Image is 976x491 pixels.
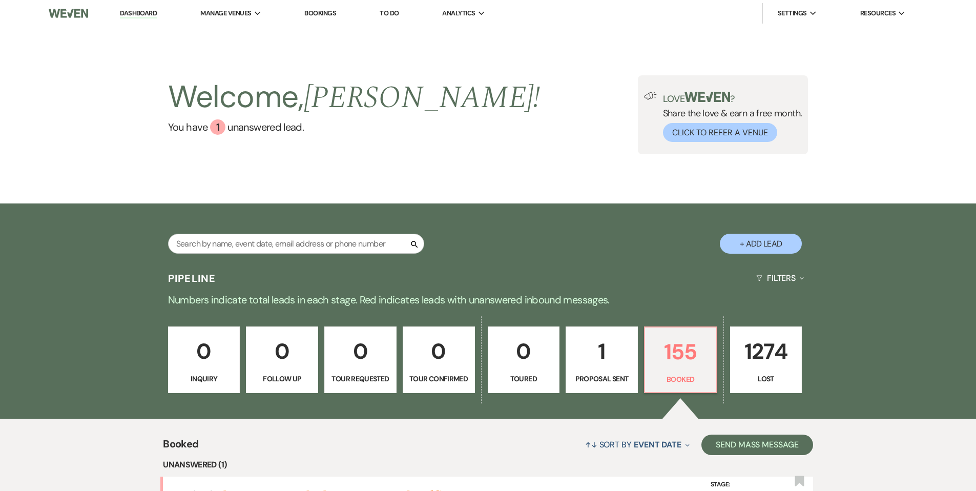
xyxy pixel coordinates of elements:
[163,436,198,458] span: Booked
[651,335,710,369] p: 155
[304,9,336,17] a: Bookings
[380,9,399,17] a: To Do
[581,431,694,458] button: Sort By Event Date
[657,92,802,142] div: Share the love & earn a free month.
[730,326,802,393] a: 1274Lost
[253,373,312,384] p: Follow Up
[663,92,802,104] p: Love ?
[711,479,787,490] label: Stage:
[175,373,234,384] p: Inquiry
[324,326,397,393] a: 0Tour Requested
[566,326,638,393] a: 1Proposal Sent
[120,9,157,18] a: Dashboard
[163,458,813,472] li: Unanswered (1)
[331,373,390,384] p: Tour Requested
[119,292,857,308] p: Numbers indicate total leads in each stage. Red indicates leads with unanswered inbound messages.
[442,8,475,18] span: Analytics
[488,326,560,393] a: 0Toured
[175,334,234,369] p: 0
[49,3,88,24] img: Weven Logo
[494,373,553,384] p: Toured
[304,74,541,121] span: [PERSON_NAME] !
[860,8,896,18] span: Resources
[737,334,796,369] p: 1274
[246,326,318,393] a: 0Follow Up
[409,373,468,384] p: Tour Confirmed
[409,334,468,369] p: 0
[572,334,631,369] p: 1
[168,326,240,393] a: 0Inquiry
[644,326,717,393] a: 155Booked
[253,334,312,369] p: 0
[168,234,424,254] input: Search by name, event date, email address or phone number
[403,326,475,393] a: 0Tour Confirmed
[684,92,730,102] img: weven-logo-green.svg
[737,373,796,384] p: Lost
[585,439,597,450] span: ↑↓
[572,373,631,384] p: Proposal Sent
[168,75,541,119] h2: Welcome,
[331,334,390,369] p: 0
[778,8,807,18] span: Settings
[651,374,710,385] p: Booked
[663,123,777,142] button: Click to Refer a Venue
[752,264,808,292] button: Filters
[494,334,553,369] p: 0
[210,119,225,135] div: 1
[634,439,681,450] span: Event Date
[701,435,813,455] button: Send Mass Message
[200,8,251,18] span: Manage Venues
[168,271,216,285] h3: Pipeline
[644,92,657,100] img: loud-speaker-illustration.svg
[168,119,541,135] a: You have 1 unanswered lead.
[720,234,802,254] button: + Add Lead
